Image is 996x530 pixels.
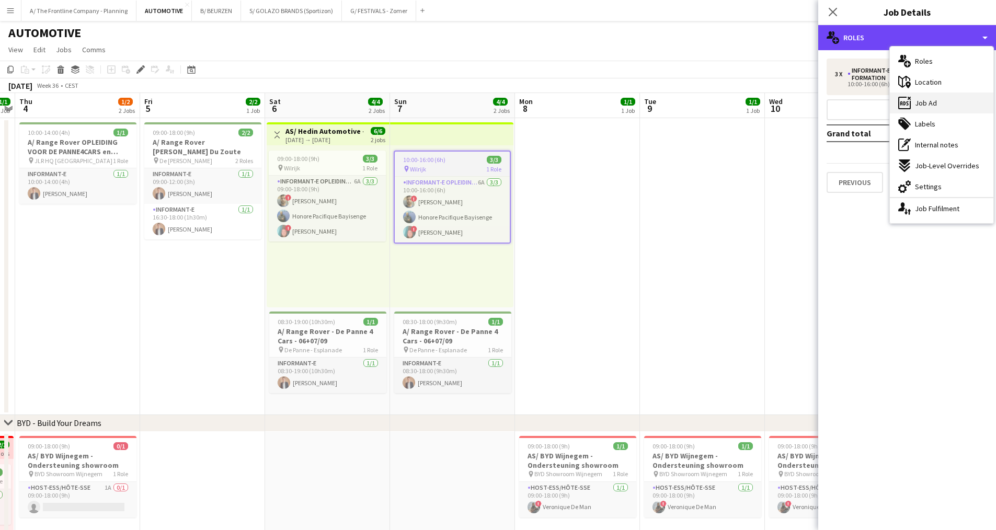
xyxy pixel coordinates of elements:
span: Job Ad [915,98,937,108]
span: BYD Showroom Wijnegem [534,470,602,478]
button: Add role [827,99,988,120]
div: [DATE] → [DATE] [285,136,363,144]
span: JLR HQ [GEOGRAPHIC_DATA] [35,157,112,165]
div: 1 Job [621,107,635,114]
span: BYD Showroom Wijnegem [784,470,852,478]
span: 1/1 [746,98,760,106]
span: Fri [144,97,153,106]
span: 1/1 [488,318,503,326]
div: 10:00-16:00 (6h) [835,82,968,87]
span: 10:00-16:00 (6h) [403,156,445,164]
app-job-card: 09:00-18:00 (9h)1/1AS/ BYD Wijnegem - Ondersteuning showroom BYD Showroom Wijnegem1 RoleHost-ess/... [519,436,636,517]
div: Informant-e Opleiding - Formation [848,67,948,82]
app-job-card: 09:00-18:00 (9h)1/1AS/ BYD Wijnegem - Ondersteuning showroom BYD Showroom Wijnegem1 RoleHost-ess/... [769,436,886,517]
span: Comms [82,45,106,54]
span: 1/1 [613,442,628,450]
span: 1/1 [621,98,635,106]
div: BYD - Build Your Dreams [17,418,101,428]
span: Week 36 [35,82,61,89]
span: 4 [18,102,32,114]
app-card-role: Informant-e1/108:30-18:00 (9h30m)[PERSON_NAME] [394,358,511,393]
app-job-card: 09:00-18:00 (9h)2/2A/ Range Rover [PERSON_NAME] Du Zoute De [PERSON_NAME]2 RolesInformant-e1/109:... [144,122,261,239]
app-job-card: 08:30-18:00 (9h30m)1/1A/ Range Rover - De Panne 4 Cars - 06+07/09 De Panne - Esplanade1 RoleInfor... [394,312,511,393]
h3: AS/ BYD Wijnegem - Ondersteuning showroom [644,451,761,470]
span: ! [285,225,291,231]
div: 2 Jobs [494,107,510,114]
span: BYD Showroom Wijnegem [35,470,102,478]
span: Sun [394,97,407,106]
button: AUTOMOTIVE [136,1,192,21]
app-card-role: Informant-e1/110:00-14:00 (4h)[PERSON_NAME] [19,168,136,204]
span: 1 Role [363,346,378,354]
span: 1 Role [113,470,128,478]
span: 08:30-18:00 (9h30m) [403,318,457,326]
span: Sat [269,97,281,106]
span: 09:00-18:00 (9h) [777,442,820,450]
h3: AS/ BYD Wijnegem - Ondersteuning showroom [519,451,636,470]
app-job-card: 09:00-18:00 (9h)0/1AS/ BYD Wijnegem - Ondersteuning showroom BYD Showroom Wijnegem1 RoleHost-ess/... [19,436,136,517]
button: S/ GOLAZO BRANDS (Sportizon) [241,1,342,21]
span: 7 [393,102,407,114]
div: 2 Jobs [369,107,385,114]
span: Wilrijk [284,164,300,172]
span: 1/1 [363,318,378,326]
span: 1 Role [488,346,503,354]
span: 5 [143,102,153,114]
span: 10 [768,102,783,114]
span: Roles [915,56,933,66]
span: 3/3 [487,156,501,164]
span: Edit [33,45,45,54]
a: View [4,43,27,56]
h1: AUTOMOTIVE [8,25,81,41]
button: A/ The Frontline Company - Planning [21,1,136,21]
span: 1 Role [362,164,377,172]
span: View [8,45,23,54]
app-card-role: Host-ess/Hôte-sse1/109:00-18:00 (9h)!Veronique De Man [769,482,886,517]
span: 6/6 [371,127,385,135]
div: 09:00-18:00 (9h)3/3 Wilrijk1 RoleInformant-e Opleiding - Formation6A3/309:00-18:00 (9h)![PERSON_N... [269,151,386,241]
h3: A/ Range Rover - De Panne 4 Cars - 06+07/09 [394,327,511,345]
span: Thu [19,97,32,106]
span: 08:30-19:00 (10h30m) [278,318,335,326]
span: 1 Role [738,470,753,478]
span: Internal notes [915,140,958,149]
div: 2 Jobs [119,107,135,114]
span: Settings [915,182,942,191]
td: Grand total [827,125,925,142]
div: [DATE] [8,80,32,91]
span: Tue [644,97,656,106]
span: ! [285,194,291,201]
span: 1 Role [613,470,628,478]
h3: A/ Range Rover - De Panne 4 Cars - 06+07/09 [269,327,386,345]
span: 1 Role [113,157,128,165]
div: 1 Job [246,107,260,114]
span: 9 [643,102,656,114]
h3: AS/ BYD Wijnegem - Ondersteuning showroom [19,451,136,470]
a: Edit [29,43,50,56]
span: 1 Role [486,165,501,173]
span: De Panne - Esplanade [284,346,342,354]
span: 09:00-18:00 (9h) [277,155,319,163]
span: 3/3 [363,155,377,163]
app-card-role: Informant-e1/109:00-12:00 (3h)[PERSON_NAME] [144,168,261,204]
span: Jobs [56,45,72,54]
span: De Panne - Esplanade [409,346,467,354]
span: Wed [769,97,783,106]
span: Mon [519,97,533,106]
div: CEST [65,82,78,89]
app-job-card: 10:00-14:00 (4h)1/1A/ Range Rover OPLEIDING VOOR DE PANNE4CARS en [PERSON_NAME] Du Zoute en JLR H... [19,122,136,204]
span: Wilrijk [410,165,426,173]
button: B/ BEURZEN [192,1,241,21]
app-job-card: 08:30-19:00 (10h30m)1/1A/ Range Rover - De Panne 4 Cars - 06+07/09 De Panne - Esplanade1 RoleInfo... [269,312,386,393]
div: 3 x [835,71,848,78]
h3: A/ Range Rover OPLEIDING VOOR DE PANNE4CARS en [PERSON_NAME] Du Zoute en [19,137,136,156]
span: 10:00-14:00 (4h) [28,129,70,136]
a: Comms [78,43,110,56]
app-job-card: 09:00-18:00 (9h)1/1AS/ BYD Wijnegem - Ondersteuning showroom BYD Showroom Wijnegem1 RoleHost-ess/... [644,436,761,517]
button: Previous [827,172,883,193]
app-card-role: Host-ess/Hôte-sse1/109:00-18:00 (9h)!Veronique De Man [519,482,636,517]
span: 09:00-18:00 (9h) [528,442,570,450]
span: 09:00-18:00 (9h) [28,442,70,450]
